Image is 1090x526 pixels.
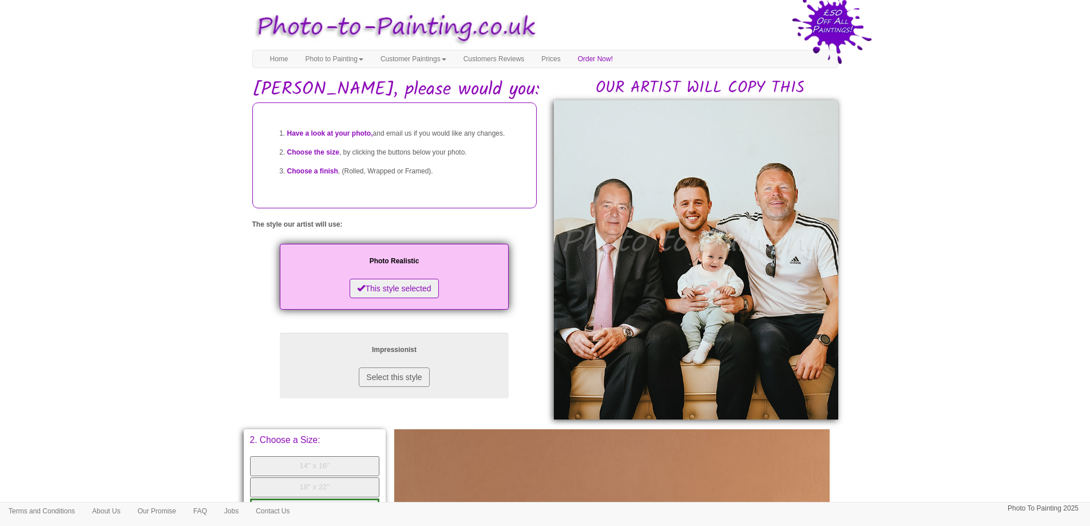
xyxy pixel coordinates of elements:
a: Customer Paintings [372,50,455,68]
p: Photo To Painting 2025 [1008,503,1079,515]
h1: [PERSON_NAME], please would you: [252,80,838,100]
button: 18" x 22" [250,477,380,497]
a: Contact Us [247,503,298,520]
a: Photo to Painting [297,50,372,68]
label: The style our artist will use: [252,220,343,230]
img: Callam, please would you: [554,100,838,420]
img: Photo to Painting [247,6,540,50]
button: Select this style [359,367,429,387]
a: Jobs [216,503,247,520]
a: Home [261,50,297,68]
a: Prices [533,50,569,68]
span: Have a look at your photo, [287,129,373,137]
a: Order Now! [569,50,621,68]
li: , by clicking the buttons below your photo. [287,143,525,162]
button: This style selected [350,279,438,298]
button: 14" x 16" [250,456,380,476]
span: Choose a finish [287,167,338,175]
p: Photo Realistic [291,255,497,267]
button: 24" x 28" [250,499,380,520]
li: , (Rolled, Wrapped or Framed). [287,162,525,181]
h2: OUR ARTIST WILL COPY THIS [562,80,838,97]
a: Customers Reviews [455,50,533,68]
a: Our Promise [129,503,184,520]
span: Choose the size [287,148,339,156]
p: 2. Choose a Size: [250,436,380,445]
p: Impressionist [291,344,497,356]
a: About Us [84,503,129,520]
a: FAQ [185,503,216,520]
li: and email us if you would like any changes. [287,124,525,143]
